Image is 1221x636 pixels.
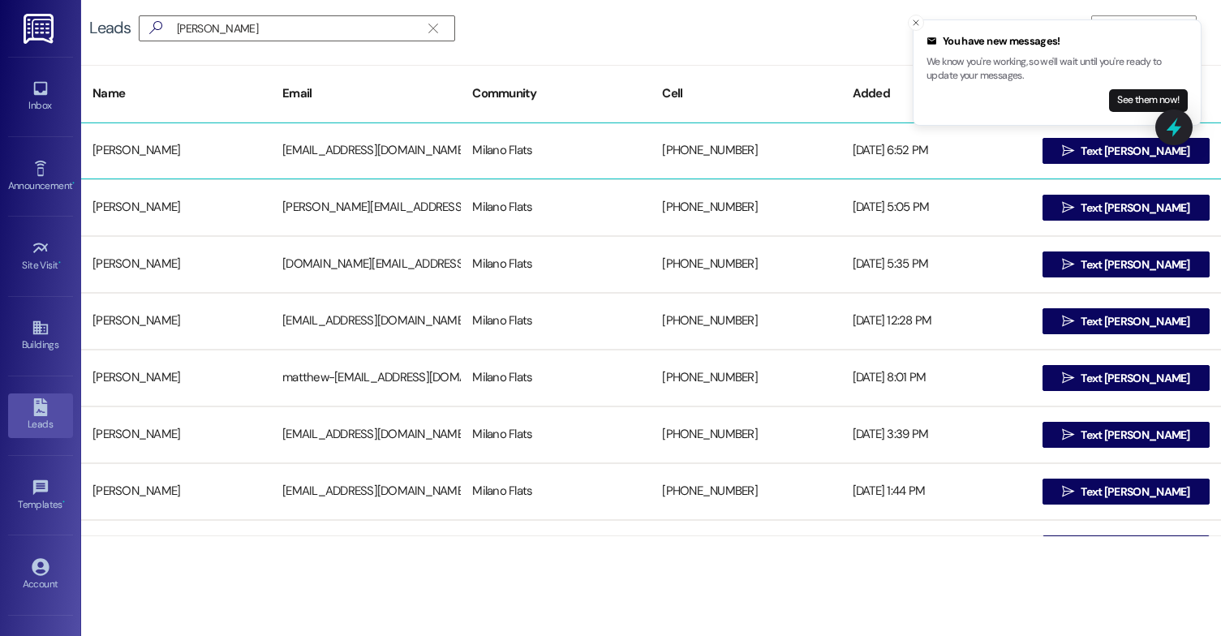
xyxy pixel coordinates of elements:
[1081,427,1189,444] span: Text [PERSON_NAME]
[1043,422,1210,448] button: Text [PERSON_NAME]
[651,74,841,114] div: Cell
[651,475,841,508] div: [PHONE_NUMBER]
[651,532,841,565] div: [PHONE_NUMBER]
[8,474,73,518] a: Templates •
[271,419,461,451] div: [EMAIL_ADDRESS][DOMAIN_NAME]
[271,135,461,167] div: [EMAIL_ADDRESS][DOMAIN_NAME]
[271,248,461,281] div: [DOMAIN_NAME][EMAIL_ADDRESS][PERSON_NAME][PERSON_NAME][DOMAIN_NAME]
[24,14,57,44] img: ResiDesk Logo
[1062,258,1074,271] i: 
[428,22,437,35] i: 
[1043,365,1210,391] button: Text [PERSON_NAME]
[81,74,271,114] div: Name
[461,475,651,508] div: Milano Flats
[1081,483,1189,501] span: Text [PERSON_NAME]
[58,257,61,269] span: •
[8,234,73,278] a: Site Visit •
[8,553,73,597] a: Account
[1043,195,1210,221] button: Text [PERSON_NAME]
[841,362,1031,394] div: [DATE] 8:01 PM
[81,191,271,224] div: [PERSON_NAME]
[651,305,841,337] div: [PHONE_NUMBER]
[8,75,73,118] a: Inbox
[271,191,461,224] div: [PERSON_NAME][EMAIL_ADDRESS][DOMAIN_NAME]
[1081,313,1189,330] span: Text [PERSON_NAME]
[81,532,271,565] div: [PERSON_NAME]
[841,248,1031,281] div: [DATE] 5:35 PM
[461,532,651,565] div: Milano Flats
[8,314,73,358] a: Buildings
[1109,89,1188,112] button: See them now!
[89,19,131,37] div: Leads
[1043,479,1210,505] button: Text [PERSON_NAME]
[1062,201,1074,214] i: 
[271,305,461,337] div: [EMAIL_ADDRESS][DOMAIN_NAME]
[841,419,1031,451] div: [DATE] 3:39 PM
[908,15,924,31] button: Close toast
[72,178,75,189] span: •
[651,248,841,281] div: [PHONE_NUMBER]
[8,393,73,437] a: Leads
[461,305,651,337] div: Milano Flats
[1081,200,1189,217] span: Text [PERSON_NAME]
[81,362,271,394] div: [PERSON_NAME]
[1062,428,1074,441] i: 
[1081,256,1189,273] span: Text [PERSON_NAME]
[841,305,1031,337] div: [DATE] 12:28 PM
[271,475,461,508] div: [EMAIL_ADDRESS][DOMAIN_NAME]
[1062,315,1074,328] i: 
[651,419,841,451] div: [PHONE_NUMBER]
[1043,308,1210,334] button: Text [PERSON_NAME]
[1081,143,1189,160] span: Text [PERSON_NAME]
[81,475,271,508] div: [PERSON_NAME]
[271,532,461,565] div: [PERSON_NAME][EMAIL_ADDRESS][PERSON_NAME][DOMAIN_NAME]
[62,496,65,508] span: •
[177,17,420,40] input: Search name/email/community (quotes for exact match e.g. "John Smith")
[271,74,461,114] div: Email
[926,55,1188,84] p: We know you're working, so we'll wait until you're ready to update your messages.
[841,532,1031,565] div: [DATE] 12:00 PM
[1062,485,1074,498] i: 
[1043,251,1210,277] button: Text [PERSON_NAME]
[81,305,271,337] div: [PERSON_NAME]
[461,248,651,281] div: Milano Flats
[841,191,1031,224] div: [DATE] 5:05 PM
[1062,144,1074,157] i: 
[651,135,841,167] div: [PHONE_NUMBER]
[461,191,651,224] div: Milano Flats
[81,419,271,451] div: [PERSON_NAME]
[1043,535,1210,561] button: Text [PERSON_NAME]
[926,33,1188,49] div: You have new messages!
[651,191,841,224] div: [PHONE_NUMBER]
[841,74,1031,114] div: Added
[651,362,841,394] div: [PHONE_NUMBER]
[841,475,1031,508] div: [DATE] 1:44 PM
[461,419,651,451] div: Milano Flats
[143,19,169,37] i: 
[1043,138,1210,164] button: Text [PERSON_NAME]
[461,135,651,167] div: Milano Flats
[1081,370,1189,387] span: Text [PERSON_NAME]
[81,135,271,167] div: [PERSON_NAME]
[271,362,461,394] div: matthew-[EMAIL_ADDRESS][DOMAIN_NAME]
[81,248,271,281] div: [PERSON_NAME]
[461,362,651,394] div: Milano Flats
[1062,372,1074,385] i: 
[420,16,446,41] button: Clear text
[461,74,651,114] div: Community
[841,135,1031,167] div: [DATE] 6:52 PM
